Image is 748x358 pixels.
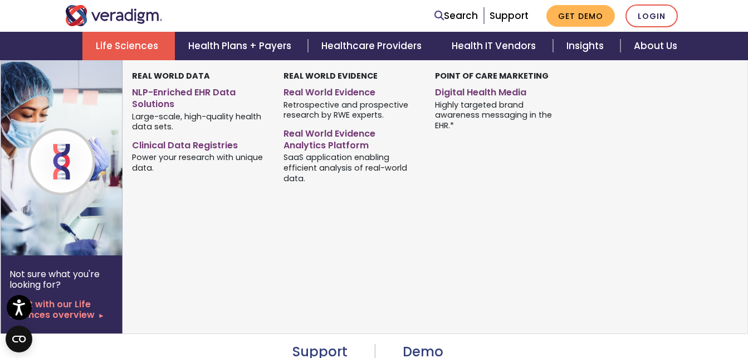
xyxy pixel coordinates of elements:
img: Veradigm logo [65,5,163,26]
a: About Us [620,32,691,60]
img: Life Sciences [1,60,180,255]
a: Real World Evidence Analytics Platform [283,124,418,152]
a: NLP-Enriched EHR Data Solutions [132,83,267,110]
span: SaaS application enabling efficient analysis of real-world data. [283,152,418,184]
a: Health IT Vendors [438,32,553,60]
a: Real World Evidence [283,83,418,99]
span: Retrospective and prospective research by RWE experts. [283,99,418,120]
a: Life Sciences [82,32,175,60]
a: Clinical Data Registries [132,136,267,152]
a: Get Demo [546,5,615,27]
strong: Real World Data [132,70,210,81]
a: Health Plans + Payers [175,32,308,60]
span: Large-scale, high-quality health data sets. [132,110,267,132]
strong: Point of Care Marketing [435,70,549,81]
p: Not sure what you're looking for? [9,269,114,290]
a: Support [490,9,529,22]
span: Power your research with unique data. [132,152,267,173]
a: Insights [553,32,620,60]
button: Open CMP widget [6,326,32,352]
span: Highly targeted brand awareness messaging in the EHR.* [435,99,570,131]
iframe: Drift Chat Widget [534,278,735,345]
a: Digital Health Media [435,83,570,99]
a: Search [434,8,478,23]
strong: Real World Evidence [283,70,378,81]
a: Login [625,4,678,27]
a: Healthcare Providers [308,32,438,60]
a: Start with our Life Sciences overview [9,299,114,320]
